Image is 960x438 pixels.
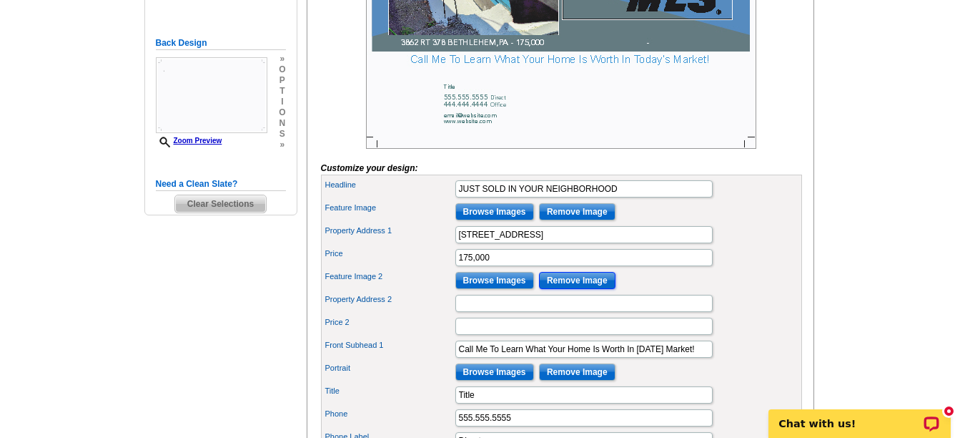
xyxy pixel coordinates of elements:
[279,140,285,150] span: »
[156,177,286,191] h5: Need a Clean Slate?
[175,195,266,213] span: Clear Selections
[279,107,285,118] span: o
[321,163,418,173] i: Customize your design:
[455,364,534,381] input: Browse Images
[455,203,534,220] input: Browse Images
[325,316,454,328] label: Price 2
[279,97,285,107] span: i
[325,293,454,306] label: Property Address 2
[539,272,615,289] input: Remove Image
[325,225,454,237] label: Property Address 1
[759,393,960,438] iframe: LiveChat chat widget
[156,36,286,50] h5: Back Design
[325,202,454,214] label: Feature Image
[279,129,285,140] span: s
[156,57,267,133] img: Z18877262_00001_2.jpg
[539,364,615,381] input: Remove Image
[325,179,454,191] label: Headline
[325,339,454,351] label: Front Subhead 1
[279,64,285,75] span: o
[325,271,454,283] label: Feature Image 2
[325,385,454,397] label: Title
[279,86,285,97] span: t
[279,54,285,64] span: »
[325,408,454,420] label: Phone
[455,272,534,289] input: Browse Images
[539,203,615,220] input: Remove Image
[279,118,285,129] span: n
[325,248,454,260] label: Price
[325,362,454,374] label: Portrait
[156,137,222,145] a: Zoom Preview
[279,75,285,86] span: p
